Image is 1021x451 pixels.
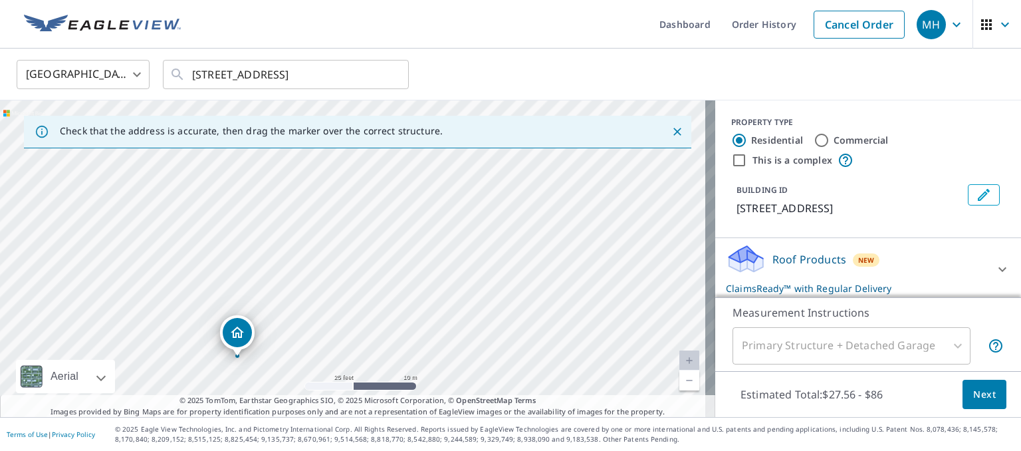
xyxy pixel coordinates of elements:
[7,430,48,439] a: Terms of Use
[726,243,1010,295] div: Roof ProductsNewClaimsReady™ with Regular Delivery
[17,56,150,93] div: [GEOGRAPHIC_DATA]
[16,360,115,393] div: Aerial
[733,327,970,365] div: Primary Structure + Detached Garage
[731,116,1005,128] div: PROPERTY TYPE
[737,184,788,196] p: BUILDING ID
[730,380,893,409] p: Estimated Total: $27.56 - $86
[751,134,803,147] label: Residential
[679,351,699,371] a: Current Level 20, Zoom In Disabled
[514,395,536,405] a: Terms
[968,184,1000,206] button: Edit building 1
[669,123,686,140] button: Close
[24,15,181,35] img: EV Logo
[733,305,1004,321] p: Measurement Instructions
[115,424,1014,444] p: © 2025 Eagle View Technologies, Inc. and Pictometry International Corp. All Rights Reserved. Repo...
[220,315,255,357] div: Dropped pin, building 1, Residential property, 604 7th Ave S Clear Lake, SD 57226
[60,125,443,137] p: Check that the address is accurate, then drag the marker over the correct structure.
[52,430,95,439] a: Privacy Policy
[973,386,996,403] span: Next
[752,154,832,167] label: This is a complex
[726,281,986,295] p: ClaimsReady™ with Regular Delivery
[179,395,536,406] span: © 2025 TomTom, Earthstar Geographics SIO, © 2025 Microsoft Corporation, ©
[834,134,889,147] label: Commercial
[814,11,905,39] a: Cancel Order
[7,430,95,438] p: |
[679,371,699,390] a: Current Level 20, Zoom Out
[737,200,963,216] p: [STREET_ADDRESS]
[917,10,946,39] div: MH
[963,380,1006,410] button: Next
[772,251,846,267] p: Roof Products
[456,395,512,405] a: OpenStreetMap
[988,338,1004,354] span: Your report will include the primary structure and a detached garage if one exists.
[858,255,875,265] span: New
[192,56,382,93] input: Search by address or latitude-longitude
[47,360,82,393] div: Aerial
